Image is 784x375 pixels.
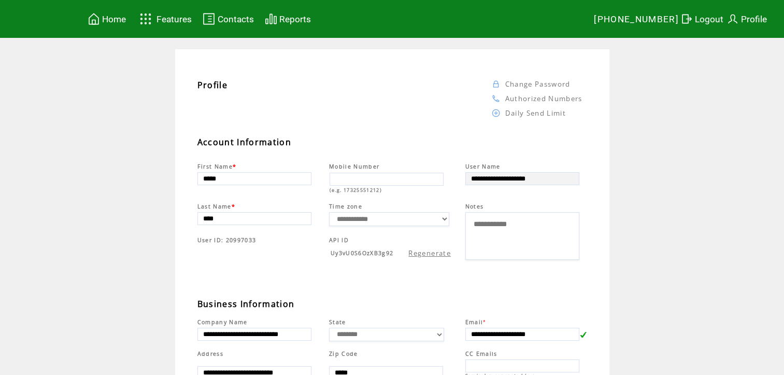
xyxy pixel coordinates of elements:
span: Reports [279,14,311,24]
span: Notes [465,203,484,210]
span: [PHONE_NUMBER] [594,14,679,24]
span: Uy3vU0S6OzXB3g92 [331,249,393,257]
a: Logout [679,11,725,27]
span: Time zone [329,203,362,210]
img: contacts.svg [203,12,215,25]
span: Business Information [197,298,295,310]
span: Mobile Number [329,163,379,170]
span: First Name [197,163,233,170]
img: features.svg [137,10,155,27]
span: API ID [329,237,349,244]
span: Email [465,318,483,326]
span: Logout [695,14,723,24]
span: Company Name [197,318,248,326]
img: home.svg [88,12,100,25]
img: Click to review daily send lint [492,109,500,117]
span: Zip Code [329,350,358,357]
span: User ID: 20997033 [197,237,256,244]
img: Click to change authorized numbers [492,94,500,103]
span: Address [197,350,223,357]
span: Last Name [197,203,232,210]
span: Account Information [197,136,291,148]
img: profile.svg [726,12,739,25]
img: exit.svg [680,12,693,25]
a: Contacts [201,11,255,27]
a: Reports [263,11,312,27]
span: Contacts [217,14,253,24]
span: State [329,318,463,326]
a: Features [135,9,194,29]
a: Change Password [505,79,571,89]
img: v.gif [579,331,587,338]
span: User Name [465,163,501,170]
a: Home [86,11,127,27]
span: Features [156,14,192,24]
a: Regenerate [408,248,450,258]
a: Profile [725,11,768,27]
span: Profile [197,79,227,91]
a: Daily Send Limit [505,108,566,118]
img: Click to change password [492,80,500,88]
span: Home [102,14,126,24]
span: CC Emails [465,350,497,357]
span: Profile [741,14,767,24]
a: Authorized Numbers [505,94,582,103]
img: chart.svg [265,12,277,25]
span: (e.g. 17325551212) [330,187,382,193]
